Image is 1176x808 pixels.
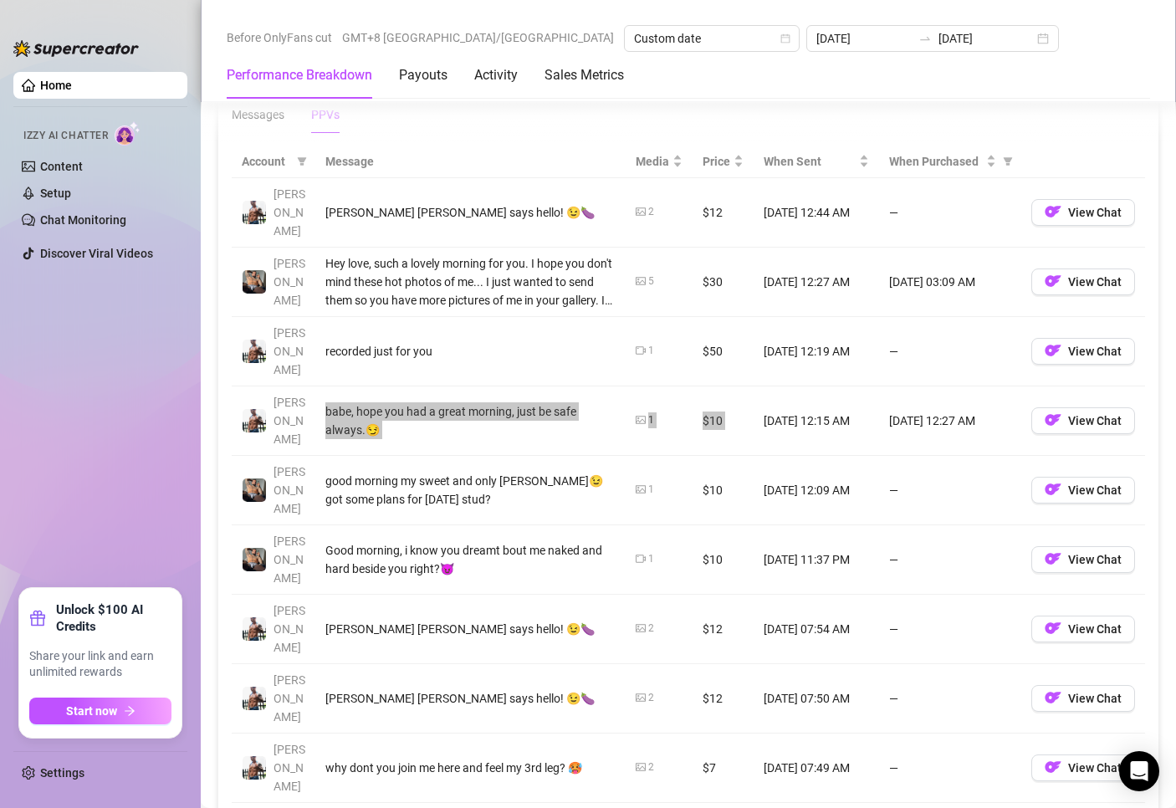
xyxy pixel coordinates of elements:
span: [PERSON_NAME] [274,743,305,793]
button: Start nowarrow-right [29,698,171,724]
div: 1 [648,551,654,567]
img: OF [1045,273,1061,289]
td: — [879,525,1021,595]
a: OFView Chat [1031,279,1135,292]
span: View Chat [1068,761,1122,775]
a: Home [40,79,72,92]
div: PPVs [311,105,340,124]
td: [DATE] 12:27 AM [754,248,879,317]
span: View Chat [1068,345,1122,358]
div: 1 [648,482,654,498]
img: OF [1045,412,1061,428]
span: video-camera [636,345,646,355]
img: OF [1045,689,1061,706]
a: OFView Chat [1031,417,1135,431]
span: to [918,32,932,45]
span: picture [636,415,646,425]
span: Share your link and earn unlimited rewards [29,648,171,681]
button: OFView Chat [1031,685,1135,712]
td: $12 [693,664,754,734]
span: [PERSON_NAME] [274,465,305,515]
span: View Chat [1068,206,1122,219]
a: OFView Chat [1031,556,1135,570]
img: JUSTIN [243,340,266,363]
span: View Chat [1068,553,1122,566]
button: OFView Chat [1031,477,1135,504]
button: OFView Chat [1031,407,1135,434]
img: OF [1045,550,1061,567]
span: View Chat [1068,275,1122,289]
td: — [879,734,1021,803]
img: logo-BBDzfeDw.svg [13,40,139,57]
td: [DATE] 07:54 AM [754,595,879,664]
strong: Unlock $100 AI Credits [56,601,171,635]
img: JUSTIN [243,687,266,710]
span: picture [636,762,646,772]
img: OF [1045,481,1061,498]
span: arrow-right [124,705,135,717]
span: [PERSON_NAME] [274,604,305,654]
span: swap-right [918,32,932,45]
a: OFView Chat [1031,626,1135,639]
td: [DATE] 12:27 AM [879,386,1021,456]
button: OFView Chat [1031,199,1135,226]
span: [PERSON_NAME] [274,534,305,585]
div: Open Intercom Messenger [1119,751,1159,791]
a: OFView Chat [1031,695,1135,708]
td: [DATE] 07:49 AM [754,734,879,803]
span: picture [636,276,646,286]
span: When Sent [764,152,856,171]
div: Payouts [399,65,447,85]
td: [DATE] 12:15 AM [754,386,879,456]
a: Discover Viral Videos [40,247,153,260]
td: — [879,178,1021,248]
a: Settings [40,766,84,780]
span: Before OnlyFans cut [227,25,332,50]
th: Price [693,146,754,178]
button: OFView Chat [1031,546,1135,573]
a: OFView Chat [1031,765,1135,778]
span: gift [29,610,46,626]
span: Price [703,152,730,171]
th: When Purchased [879,146,1021,178]
input: End date [938,29,1034,48]
span: When Purchased [889,152,983,171]
a: OFView Chat [1031,487,1135,500]
td: [DATE] 12:44 AM [754,178,879,248]
div: babe, hope you had a great morning, just be safe always.😏 [325,402,616,439]
span: filter [1000,149,1016,174]
a: Content [40,160,83,173]
img: George [243,478,266,502]
div: Activity [474,65,518,85]
div: good morning my sweet and only [PERSON_NAME]😉got some plans for [DATE] stud? [325,472,616,509]
span: calendar [780,33,790,43]
th: When Sent [754,146,879,178]
div: 2 [648,621,654,637]
button: OFView Chat [1031,754,1135,781]
span: [PERSON_NAME] [274,187,305,238]
span: View Chat [1068,414,1122,427]
td: [DATE] 07:50 AM [754,664,879,734]
div: why dont you join me here and feel my 3rd leg? 🥵 [325,759,616,777]
span: filter [1003,156,1013,166]
a: OFView Chat [1031,348,1135,361]
span: [PERSON_NAME] [274,326,305,376]
td: $30 [693,248,754,317]
img: OF [1045,759,1061,775]
td: $12 [693,595,754,664]
div: Hey love, such a lovely morning for you. I hope you don't mind these hot photos of me... I just w... [325,254,616,309]
div: [PERSON_NAME] [PERSON_NAME] says hello! 😉🍆 [325,689,616,708]
td: [DATE] 03:09 AM [879,248,1021,317]
a: OFView Chat [1031,209,1135,222]
span: View Chat [1068,483,1122,497]
span: Start now [66,704,117,718]
td: [DATE] 12:19 AM [754,317,879,386]
span: filter [294,149,310,174]
td: [DATE] 12:09 AM [754,456,879,525]
td: [DATE] 11:37 PM [754,525,879,595]
span: picture [636,693,646,703]
td: $10 [693,525,754,595]
span: GMT+8 [GEOGRAPHIC_DATA]/[GEOGRAPHIC_DATA] [342,25,614,50]
div: Performance Breakdown [227,65,372,85]
div: [PERSON_NAME] [PERSON_NAME] says hello! 😉🍆 [325,203,616,222]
